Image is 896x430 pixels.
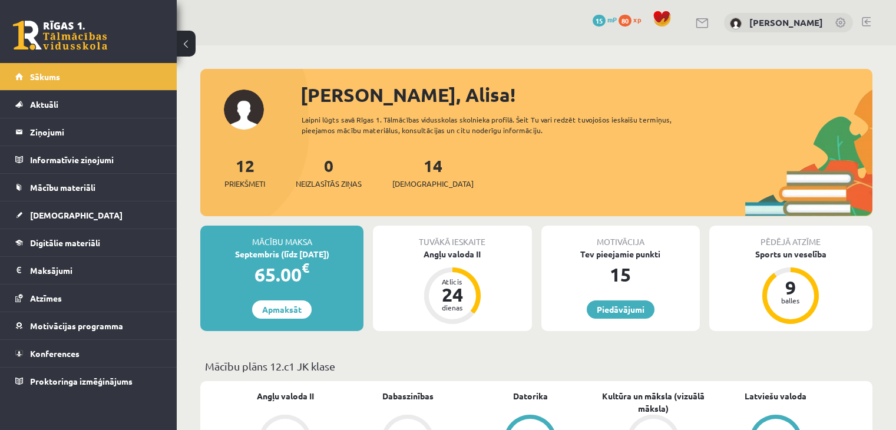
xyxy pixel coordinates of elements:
a: Maksājumi [15,257,162,284]
a: Sports un veselība 9 balles [709,248,872,326]
legend: Maksājumi [30,257,162,284]
div: dienas [435,304,470,311]
a: 15 mP [593,15,617,24]
div: Tev pieejamie punkti [541,248,700,260]
div: Laipni lūgts savā Rīgas 1. Tālmācības vidusskolas skolnieka profilā. Šeit Tu vari redzēt tuvojošo... [302,114,705,135]
span: Digitālie materiāli [30,237,100,248]
span: Priekšmeti [224,178,265,190]
a: Informatīvie ziņojumi [15,146,162,173]
div: 65.00 [200,260,363,289]
span: [DEMOGRAPHIC_DATA] [30,210,123,220]
img: Alisa Griščuka [730,18,742,29]
div: Tuvākā ieskaite [373,226,531,248]
div: 15 [541,260,700,289]
div: Mācību maksa [200,226,363,248]
a: Datorika [513,390,548,402]
a: Latviešu valoda [745,390,806,402]
a: Atzīmes [15,285,162,312]
a: 12Priekšmeti [224,155,265,190]
div: Pēdējā atzīme [709,226,872,248]
a: Piedāvājumi [587,300,654,319]
span: € [302,259,309,276]
a: Aktuāli [15,91,162,118]
a: Dabaszinības [382,390,434,402]
div: 24 [435,285,470,304]
span: Atzīmes [30,293,62,303]
a: 80 xp [619,15,647,24]
a: Mācību materiāli [15,174,162,201]
a: Kultūra un māksla (vizuālā māksla) [592,390,715,415]
span: 15 [593,15,606,27]
span: Aktuāli [30,99,58,110]
span: xp [633,15,641,24]
a: Konferences [15,340,162,367]
a: [PERSON_NAME] [749,16,823,28]
div: Angļu valoda II [373,248,531,260]
div: Sports un veselība [709,248,872,260]
div: Septembris (līdz [DATE]) [200,248,363,260]
legend: Informatīvie ziņojumi [30,146,162,173]
p: Mācību plāns 12.c1 JK klase [205,358,868,374]
span: Konferences [30,348,80,359]
a: 0Neizlasītās ziņas [296,155,362,190]
div: [PERSON_NAME], Alisa! [300,81,872,109]
a: Apmaksāt [252,300,312,319]
span: 80 [619,15,632,27]
a: Sākums [15,63,162,90]
a: Digitālie materiāli [15,229,162,256]
a: Ziņojumi [15,118,162,145]
span: Proktoringa izmēģinājums [30,376,133,386]
legend: Ziņojumi [30,118,162,145]
a: Angļu valoda II Atlicis 24 dienas [373,248,531,326]
div: 9 [773,278,808,297]
span: mP [607,15,617,24]
div: balles [773,297,808,304]
span: Mācību materiāli [30,182,95,193]
a: 14[DEMOGRAPHIC_DATA] [392,155,474,190]
a: [DEMOGRAPHIC_DATA] [15,201,162,229]
div: Motivācija [541,226,700,248]
a: Proktoringa izmēģinājums [15,368,162,395]
span: Neizlasītās ziņas [296,178,362,190]
a: Rīgas 1. Tālmācības vidusskola [13,21,107,50]
a: Motivācijas programma [15,312,162,339]
span: Sākums [30,71,60,82]
span: [DEMOGRAPHIC_DATA] [392,178,474,190]
a: Angļu valoda II [257,390,314,402]
span: Motivācijas programma [30,320,123,331]
div: Atlicis [435,278,470,285]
